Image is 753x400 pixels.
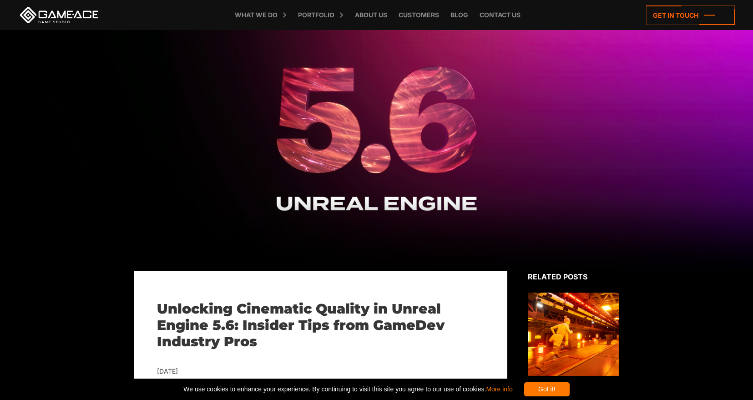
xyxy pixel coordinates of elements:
[183,382,512,396] span: We use cookies to enhance your experience. By continuing to visit this site you agree to our use ...
[524,382,570,396] div: Got it!
[486,385,512,393] a: More info
[157,301,485,350] h1: Unlocking Cinematic Quality in Unreal Engine 5.6: Insider Tips from GameDev Industry Pros
[528,293,619,376] img: Related
[528,271,619,282] div: Related posts
[157,366,485,377] div: [DATE]
[646,5,735,25] a: Get in touch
